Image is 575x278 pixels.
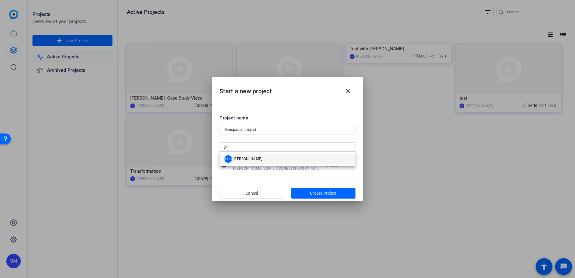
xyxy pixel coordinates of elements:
button: Create Project [291,188,356,199]
button: Cancel [220,188,284,199]
span: [PERSON_NAME] [233,156,262,161]
span: Cancel [245,187,258,199]
span: [PERSON_NAME][EMAIL_ADDRESS][PERSON_NAME][DOMAIN_NAME] [233,166,319,171]
div: [PERSON_NAME] [224,155,232,163]
div: Project name [220,115,355,121]
input: Add others: Type email or team members name [224,143,351,150]
h2: Start a new project [212,77,363,101]
span: Create Project [310,190,337,196]
input: Enter Project Name [224,126,351,133]
mat-icon: close [345,88,352,95]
